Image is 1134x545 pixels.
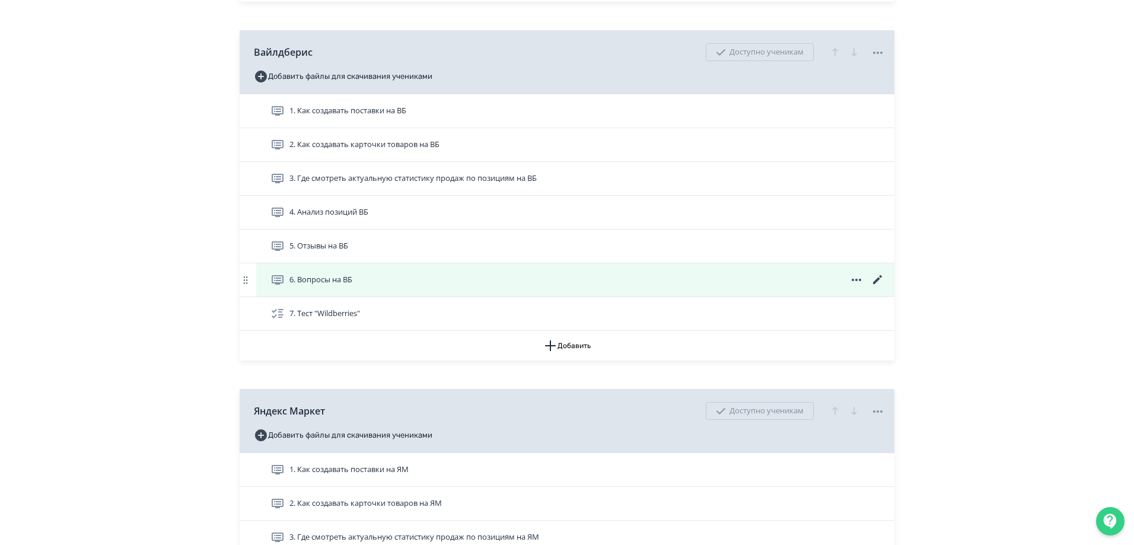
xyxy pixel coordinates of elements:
[289,498,442,509] span: 2. Как создавать карточки товаров на ЯМ
[289,173,537,184] span: 3. Где смотреть актуальную статистику продаж по позициям на ВБ
[240,196,894,230] div: 4. Анализ позиций ВБ
[240,331,894,361] button: Добавить
[289,105,406,117] span: 1. Как создавать поставки на ВБ
[240,162,894,196] div: 3. Где смотреть актуальную статистику продаж по позициям на ВБ
[254,45,313,59] span: Вайлдберис
[240,94,894,128] div: 1. Как создавать поставки на ВБ
[289,139,439,151] span: 2. Как создавать карточки товаров на ВБ
[289,308,360,320] span: 7. Тест "Wildberries"
[240,297,894,331] div: 7. Тест "Wildberries"
[289,531,539,543] span: 3. Где смотреть актуальную статистику продаж по позициям на ЯМ
[289,274,352,286] span: 6. Вопросы на ВБ
[289,206,368,218] span: 4. Анализ позиций ВБ
[254,67,432,86] button: Добавить файлы для скачивания учениками
[254,426,432,445] button: Добавить файлы для скачивания учениками
[706,402,814,420] div: Доступно ученикам
[706,43,814,61] div: Доступно ученикам
[240,263,894,297] div: 6. Вопросы на ВБ
[289,464,409,476] span: 1. Как создавать поставки на ЯМ
[240,128,894,162] div: 2. Как создавать карточки товаров на ВБ
[289,240,348,252] span: 5. Отзывы на ВБ
[240,230,894,263] div: 5. Отзывы на ВБ
[240,453,894,487] div: 1. Как создавать поставки на ЯМ
[254,404,325,418] span: Яндекс Маркет
[240,487,894,521] div: 2. Как создавать карточки товаров на ЯМ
